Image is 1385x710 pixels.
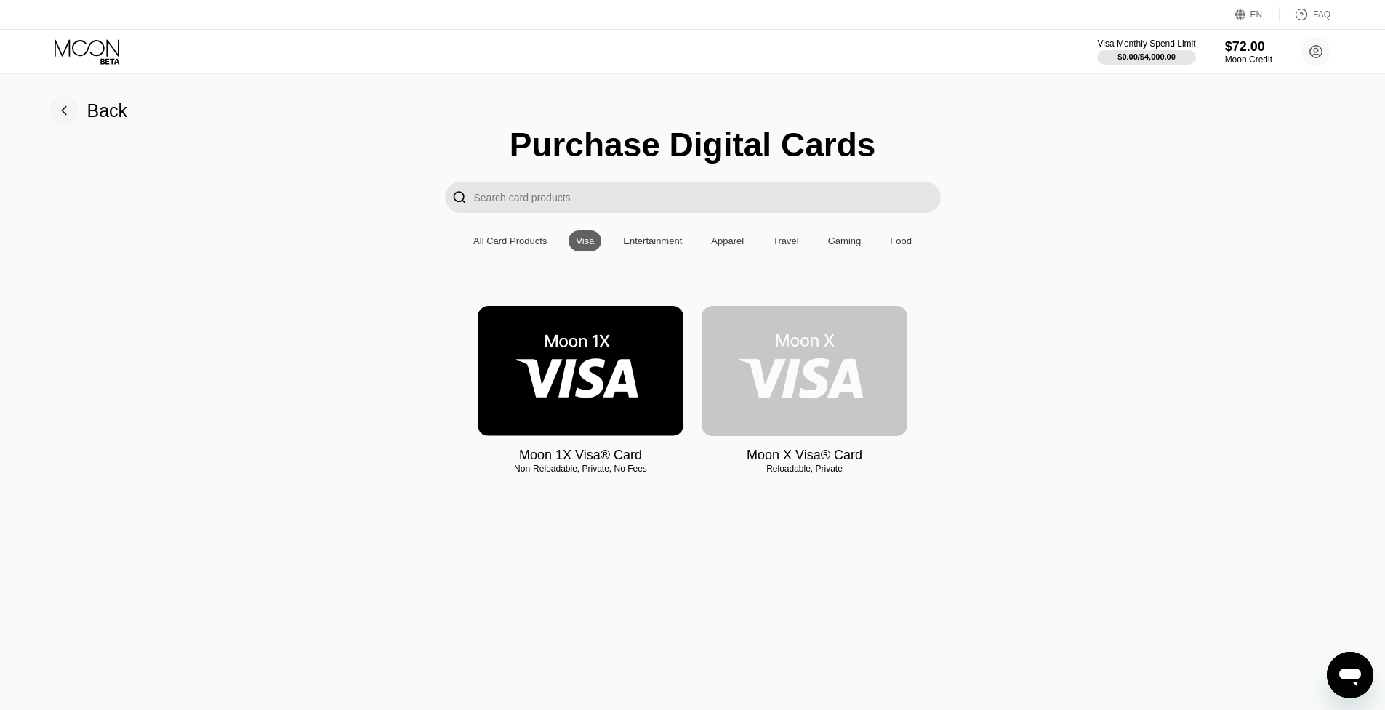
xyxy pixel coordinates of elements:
div: Food [890,235,912,246]
div: FAQ [1313,9,1330,20]
div:  [452,189,467,206]
div: Entertainment [623,235,682,246]
div: $72.00 [1225,39,1272,55]
div: Travel [773,235,799,246]
div: Non-Reloadable, Private, No Fees [478,464,683,474]
div: Entertainment [616,230,689,251]
div: All Card Products [473,235,547,246]
div: Food [883,230,919,251]
div: Reloadable, Private [702,464,907,474]
div: Back [87,100,128,121]
div: Visa Monthly Spend Limit [1097,39,1195,49]
div: Gaming [828,235,862,246]
div: Moon Credit [1225,55,1272,65]
div: EN [1235,7,1280,22]
div: $72.00Moon Credit [1225,39,1272,65]
div: $0.00 / $4,000.00 [1117,52,1176,61]
div: Gaming [821,230,869,251]
div: Visa Monthly Spend Limit$0.00/$4,000.00 [1097,39,1195,65]
div:  [445,182,474,213]
div: Apparel [711,235,744,246]
input: Search card products [474,182,941,213]
div: Travel [766,230,806,251]
div: Visa [569,230,601,251]
div: Purchase Digital Cards [510,125,876,164]
div: Moon 1X Visa® Card [519,448,642,463]
div: All Card Products [466,230,554,251]
div: EN [1250,9,1263,20]
iframe: Button to launch messaging window [1327,652,1373,698]
div: Back [49,96,128,125]
div: Moon X Visa® Card [747,448,862,463]
div: Apparel [704,230,751,251]
div: Visa [576,235,594,246]
div: FAQ [1280,7,1330,22]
